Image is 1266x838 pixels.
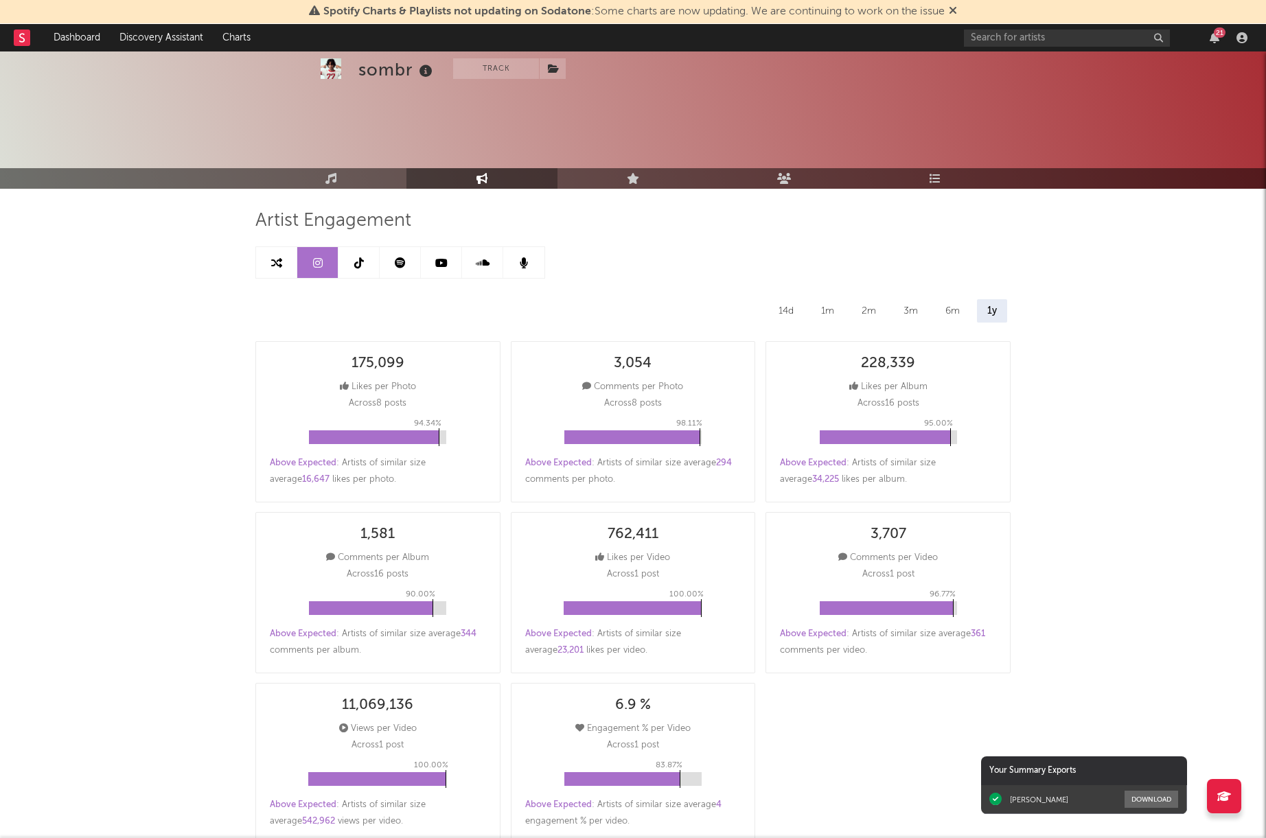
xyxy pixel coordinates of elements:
span: Above Expected [780,458,847,467]
span: 34,225 [812,475,839,484]
div: 21 [1214,27,1225,38]
span: Above Expected [270,458,336,467]
p: 100.00 % [414,757,448,773]
div: Your Summary Exports [981,756,1187,785]
div: Engagement % per Video [575,721,691,737]
a: Dashboard [44,24,110,51]
p: 83.87 % [656,757,682,773]
span: Artist Engagement [255,213,411,229]
div: sombr [358,58,436,81]
div: 6.9 % [615,697,651,714]
div: 762,411 [608,526,658,543]
div: Likes per Album [849,379,928,395]
div: : Artists of similar size average comments per video . [780,626,996,659]
span: Above Expected [525,629,592,638]
span: Spotify Charts & Playlists not updating on Sodatone [323,6,591,17]
span: Dismiss [949,6,957,17]
div: 175,099 [352,356,404,372]
button: Track [453,58,539,79]
div: : Artists of similar size average likes per album . [780,455,996,488]
div: 11,069,136 [342,697,413,714]
p: Across 8 posts [604,395,662,412]
span: Above Expected [525,800,592,809]
div: : Artists of similar size average comments per album . [270,626,486,659]
div: Views per Video [339,721,417,737]
span: 23,201 [557,646,584,655]
div: : Artists of similar size average engagement % per video . [525,797,741,830]
span: Above Expected [780,629,847,638]
span: 361 [971,629,985,638]
p: Across 1 post [607,566,659,583]
span: Above Expected [270,629,336,638]
div: 1y [977,299,1007,323]
input: Search for artists [964,30,1170,47]
div: : Artists of similar size average views per video . [270,797,486,830]
div: Comments per Album [326,550,429,566]
span: : Some charts are now updating. We are continuing to work on the issue [323,6,945,17]
div: [PERSON_NAME] [1010,795,1068,804]
span: 344 [461,629,476,638]
button: 21 [1210,32,1219,43]
span: 294 [716,458,732,467]
a: Discovery Assistant [110,24,213,51]
div: 6m [935,299,970,323]
span: 16,647 [302,475,330,484]
button: Download [1125,791,1178,808]
div: Comments per Photo [582,379,683,395]
p: 98.11 % [676,415,702,432]
span: Above Expected [270,800,336,809]
div: 14d [768,299,804,323]
div: : Artists of similar size average likes per video . [525,626,741,659]
p: Across 1 post [607,737,659,754]
p: 96.77 % [930,586,956,603]
span: 542,962 [302,817,335,826]
div: 3,707 [871,526,906,543]
div: Comments per Video [838,550,938,566]
p: Across 1 post [862,566,914,583]
div: Likes per Photo [340,379,416,395]
div: 1m [811,299,844,323]
div: 1,581 [360,526,395,543]
p: Across 16 posts [347,566,408,583]
div: 3,054 [614,356,652,372]
div: 2m [851,299,886,323]
div: 228,339 [861,356,915,372]
p: 100.00 % [669,586,704,603]
p: 90.00 % [406,586,435,603]
span: Above Expected [525,458,592,467]
p: Across 8 posts [349,395,406,412]
p: Across 1 post [352,737,404,754]
a: Charts [213,24,260,51]
div: Likes per Video [595,550,670,566]
p: 95.00 % [924,415,953,432]
div: 3m [893,299,928,323]
div: : Artists of similar size average comments per photo . [525,455,741,488]
div: : Artists of similar size average likes per photo . [270,455,486,488]
p: Across 16 posts [858,395,919,412]
p: 94.34 % [414,415,441,432]
span: 4 [716,800,722,809]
